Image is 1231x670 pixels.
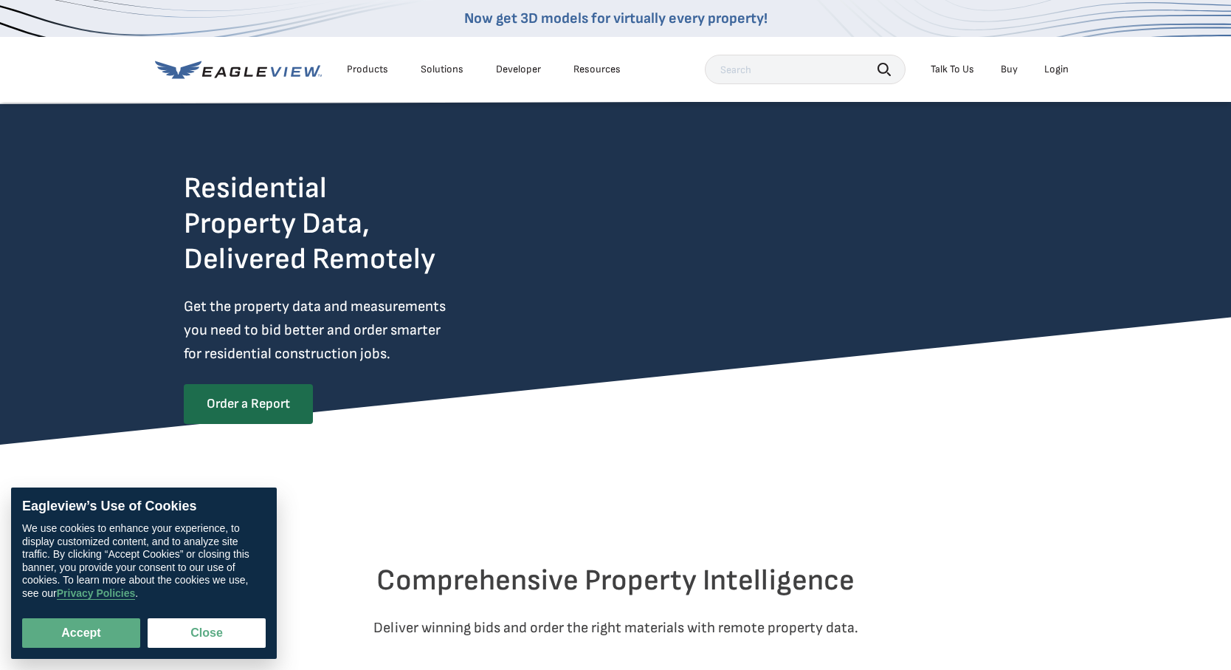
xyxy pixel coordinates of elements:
h2: Comprehensive Property Intelligence [184,563,1047,598]
a: Buy [1001,63,1018,76]
div: Talk To Us [931,63,974,76]
a: Privacy Policies [57,587,136,600]
div: Eagleview’s Use of Cookies [22,499,266,515]
a: Order a Report [184,384,313,424]
h2: Residential Property Data, Delivered Remotely [184,171,435,277]
div: Products [347,63,388,76]
button: Close [148,618,266,648]
div: We use cookies to enhance your experience, to display customized content, and to analyze site tra... [22,522,266,600]
input: Search [705,55,906,84]
p: Deliver winning bids and order the right materials with remote property data. [184,616,1047,640]
div: Resources [573,63,621,76]
a: Developer [496,63,541,76]
button: Accept [22,618,140,648]
p: Get the property data and measurements you need to bid better and order smarter for residential c... [184,295,507,366]
a: Now get 3D models for virtually every property! [464,10,768,27]
div: Solutions [421,63,463,76]
div: Login [1044,63,1069,76]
